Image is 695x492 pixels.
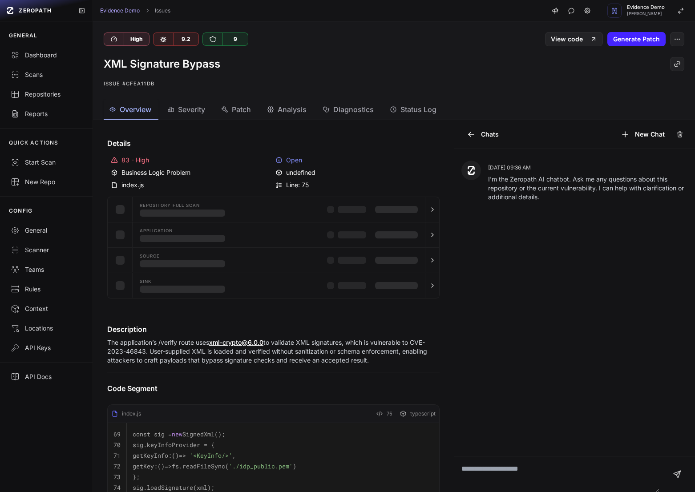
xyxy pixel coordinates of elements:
[11,324,82,333] div: Locations
[488,175,688,202] p: I'm the Zeropath AI chatbot. Ask me any questions about this repository or the current vulnerabil...
[107,324,440,335] h4: Description
[11,304,82,313] div: Context
[11,246,82,254] div: Scanner
[107,338,440,365] p: The application’s /verify route uses to validate XML signatures, which is vulnerable to CVE-2023-...
[11,158,82,167] div: Start Scan
[11,285,82,294] div: Rules
[172,430,182,438] span: new
[627,12,665,16] span: [PERSON_NAME]
[111,410,141,417] div: index.js
[133,462,296,470] code: getKey: fs.readFileSync( )
[104,57,220,71] h1: XML Signature Bypass
[209,339,263,346] a: xml-crypto@6.0.0
[607,32,666,46] button: Generate Patch
[113,473,121,481] code: 73
[113,441,121,449] code: 70
[158,462,172,470] span: =>
[222,33,248,45] div: 9
[333,104,374,115] span: Diagnostics
[172,452,186,460] span: =>
[11,343,82,352] div: API Keys
[615,127,670,141] button: New Chat
[11,372,82,381] div: API Docs
[144,8,150,14] svg: chevron right,
[100,7,140,14] a: Evidence Demo
[113,484,121,492] code: 74
[11,90,82,99] div: Repositories
[113,452,121,460] code: 71
[19,7,52,14] span: ZEROPATH
[275,181,436,190] div: Line: 75
[172,452,179,460] span: ()
[410,410,436,417] span: typescript
[133,430,225,438] code: const sig = SignedXml();
[9,207,32,214] p: CONFIG
[133,452,236,460] code: getKeyInfo: ,
[229,462,293,470] span: './idp_public.pem'
[9,32,37,39] p: GENERAL
[467,166,476,175] img: Zeropath AI
[190,452,232,460] span: '<KeyInfo/>'
[178,104,205,115] span: Severity
[113,430,121,438] code: 69
[108,222,439,247] button: Application
[111,181,272,190] div: index.js
[140,203,200,208] span: Repository Full scan
[400,104,436,115] span: Status Log
[275,168,436,177] div: undefined
[113,462,121,470] code: 72
[9,139,59,146] p: QUICK ACTIONS
[140,254,160,258] span: Source
[155,7,170,14] a: Issues
[278,104,307,115] span: Analysis
[173,33,198,45] div: 9.2
[104,78,684,89] p: Issue #cfea11db
[107,383,440,394] h4: Code Segment
[111,168,272,177] div: Business Logic Problem
[545,32,603,46] a: View code
[124,33,149,45] div: High
[108,273,439,298] button: Sink
[108,248,439,273] button: Source
[488,164,688,171] p: [DATE] 09:36 AM
[275,156,436,165] div: Open
[387,408,392,419] span: 75
[108,197,439,222] button: Repository Full scan
[120,104,151,115] span: Overview
[158,462,165,470] span: ()
[11,265,82,274] div: Teams
[140,279,152,284] span: Sink
[11,109,82,118] div: Reports
[133,441,214,449] code: sig.keyInfoProvider = {
[461,127,504,141] button: Chats
[11,51,82,60] div: Dashboard
[11,177,82,186] div: New Repo
[232,104,251,115] span: Patch
[11,70,82,79] div: Scans
[111,156,272,165] div: 83 - High
[133,473,140,481] code: };
[627,5,665,10] span: Evidence Demo
[100,7,170,14] nav: breadcrumb
[107,138,440,149] h4: Details
[4,4,71,18] a: ZEROPATH
[133,484,214,492] code: sig.loadSignature(xml);
[140,229,173,233] span: Application
[11,226,82,235] div: General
